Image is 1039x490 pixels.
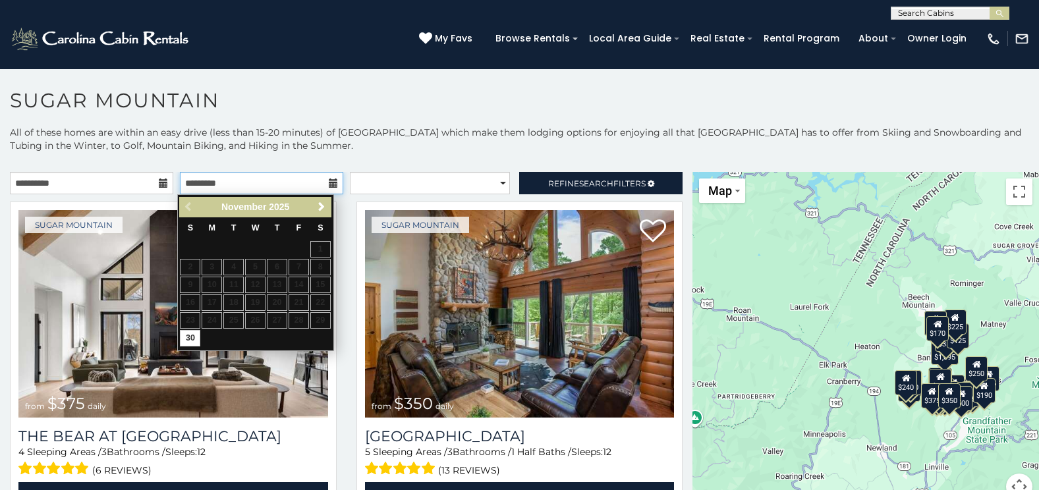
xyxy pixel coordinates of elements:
span: Next [316,202,327,212]
span: Wednesday [252,223,260,232]
div: $190 [929,367,951,393]
span: Search [579,178,613,188]
span: from [372,401,391,411]
span: Thursday [275,223,280,232]
a: Browse Rentals [489,28,576,49]
span: Map [708,184,732,198]
span: Friday [296,223,302,232]
span: Saturday [318,223,323,232]
div: Sleeping Areas / Bathrooms / Sleeps: [365,445,675,479]
span: 5 [365,446,370,458]
div: $190 [973,378,996,403]
span: daily [435,401,454,411]
h3: The Bear At Sugar Mountain [18,427,328,445]
a: Grouse Moor Lodge from $350 daily [365,210,675,418]
a: Next [314,199,330,215]
a: Add to favorites [640,218,666,246]
a: About [852,28,895,49]
span: Monday [209,223,216,232]
span: November [221,202,266,212]
div: $195 [957,382,980,407]
span: My Favs [435,32,472,45]
a: My Favs [419,32,476,46]
div: $375 [921,383,943,408]
img: mail-regular-white.png [1015,32,1029,46]
a: RefineSearchFilters [519,172,683,194]
img: Grouse Moor Lodge [365,210,675,418]
span: from [25,401,45,411]
span: Tuesday [231,223,237,232]
span: 2025 [269,202,289,212]
span: (6 reviews) [92,462,152,479]
span: 3 [447,446,453,458]
img: White-1-2.png [10,26,192,52]
span: Sunday [188,223,193,232]
a: Sugar Mountain [372,217,469,233]
div: $250 [965,356,988,381]
span: 3 [101,446,107,458]
a: Owner Login [901,28,973,49]
div: $300 [929,369,951,394]
img: The Bear At Sugar Mountain [18,210,328,418]
a: 30 [180,330,200,346]
a: Real Estate [684,28,751,49]
span: (13 reviews) [438,462,500,479]
span: 4 [18,446,24,458]
div: $155 [978,366,1000,391]
span: 1 Half Baths / [511,446,571,458]
a: [GEOGRAPHIC_DATA] [365,427,675,445]
div: $350 [938,383,961,408]
div: $225 [944,310,967,335]
div: $170 [927,316,949,341]
div: $500 [951,386,973,411]
div: $1,095 [931,340,959,365]
button: Toggle fullscreen view [1006,178,1032,205]
div: Sleeping Areas / Bathrooms / Sleeps: [18,445,328,479]
div: $125 [947,323,970,348]
div: $240 [924,311,947,336]
button: Change map style [699,178,745,203]
div: $240 [895,370,917,395]
a: Local Area Guide [582,28,678,49]
span: 12 [197,446,206,458]
a: The Bear At [GEOGRAPHIC_DATA] [18,427,328,445]
span: $375 [47,394,85,413]
div: $200 [942,375,965,400]
h3: Grouse Moor Lodge [365,427,675,445]
a: Sugar Mountain [25,217,123,233]
span: Refine Filters [548,178,646,188]
a: The Bear At Sugar Mountain from $375 daily [18,210,328,418]
span: $350 [394,394,433,413]
img: phone-regular-white.png [986,32,1001,46]
span: daily [88,401,106,411]
a: Rental Program [757,28,846,49]
span: 12 [603,446,611,458]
